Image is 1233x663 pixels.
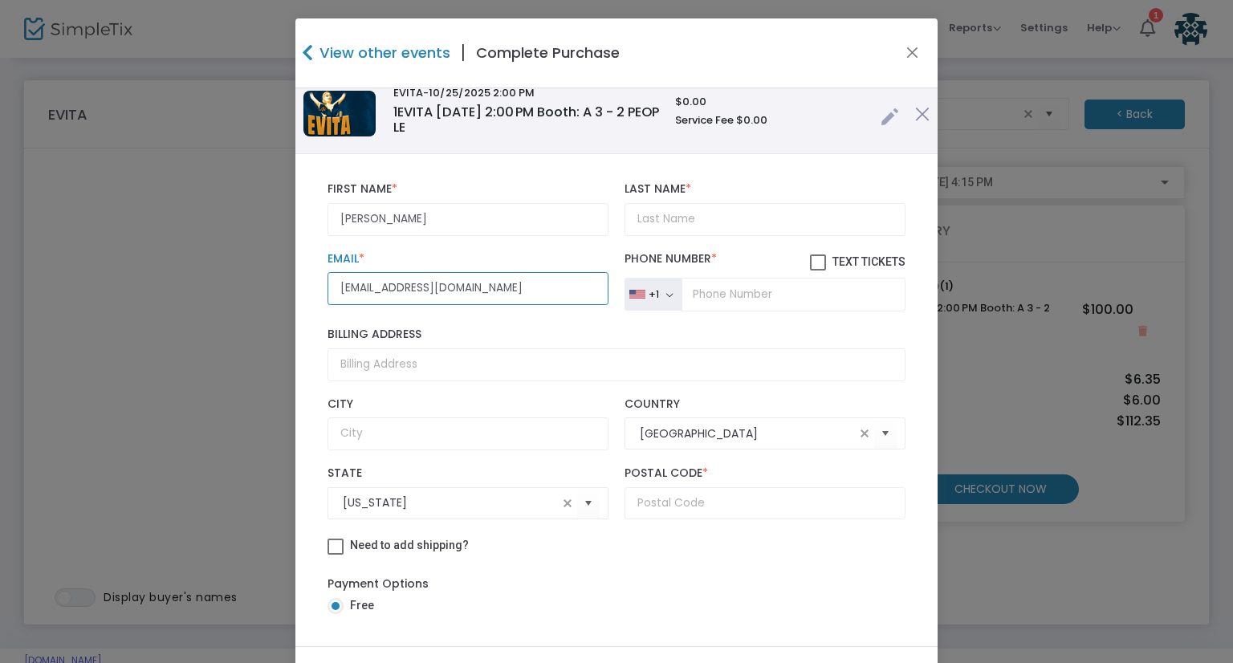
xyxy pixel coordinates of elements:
span: Free [344,597,374,614]
span: 1 [393,103,397,121]
input: Postal Code [625,487,905,520]
input: First Name [328,203,608,236]
button: +1 [625,278,682,311]
button: Close [902,43,923,63]
label: Phone Number [625,252,905,271]
span: EVITA [DATE] 2:00 PM Booth: A 3 - 2 PEOPLE [393,103,659,137]
input: Select Country [640,425,855,442]
button: Select [874,417,897,450]
input: Last Name [625,203,905,236]
label: Billing Address [328,327,905,342]
label: Email [328,252,608,266]
label: Payment Options [328,576,429,592]
label: State [328,466,608,481]
input: Phone Number [682,278,905,311]
span: | [450,39,476,67]
input: Email [328,272,608,305]
label: Country [625,397,905,412]
label: First Name [328,182,608,197]
img: cross.png [915,107,930,121]
h6: EVITA [393,87,659,100]
label: City [328,397,608,412]
input: City [328,417,608,450]
span: -10/25/2025 2:00 PM [423,85,535,100]
span: clear [855,424,874,443]
h4: Complete Purchase [476,42,620,63]
label: Postal Code [625,466,905,481]
span: clear [558,494,577,513]
div: +1 [649,288,659,301]
h6: Service Fee $0.00 [675,114,865,127]
label: Last Name [625,182,905,197]
span: Text Tickets [832,255,905,268]
h4: View other events [315,42,450,63]
button: Select [577,486,600,519]
h6: $0.00 [675,96,865,108]
img: 638869797523440797CarlosFranco-AETEvitaHome.png [303,91,376,136]
span: Need to add shipping? [350,539,469,551]
input: Billing Address [328,348,905,381]
input: Select State [343,494,558,511]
